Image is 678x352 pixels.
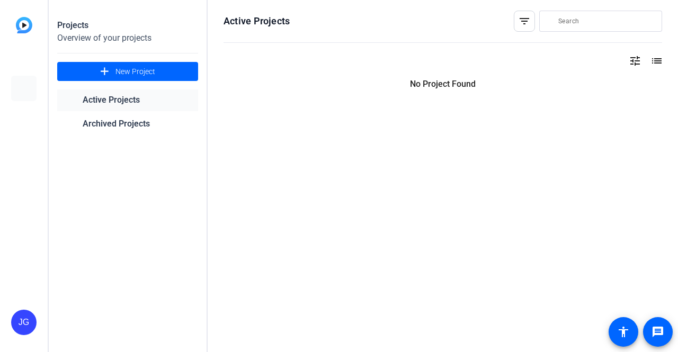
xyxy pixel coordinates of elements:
mat-icon: message [652,326,664,338]
mat-icon: tune [629,55,641,67]
mat-icon: filter_list [518,15,531,28]
div: JG [11,310,37,335]
button: New Project [57,62,198,81]
img: blue-gradient.svg [16,17,32,33]
mat-icon: list [649,55,662,67]
span: New Project [115,66,155,77]
mat-icon: accessibility [617,326,630,338]
div: Overview of your projects [57,32,198,44]
input: Search [558,15,654,28]
a: Active Projects [57,89,198,111]
p: No Project Found [224,78,662,91]
h1: Active Projects [224,15,290,28]
a: Archived Projects [57,113,198,135]
div: Projects [57,19,198,32]
mat-icon: add [98,65,111,78]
